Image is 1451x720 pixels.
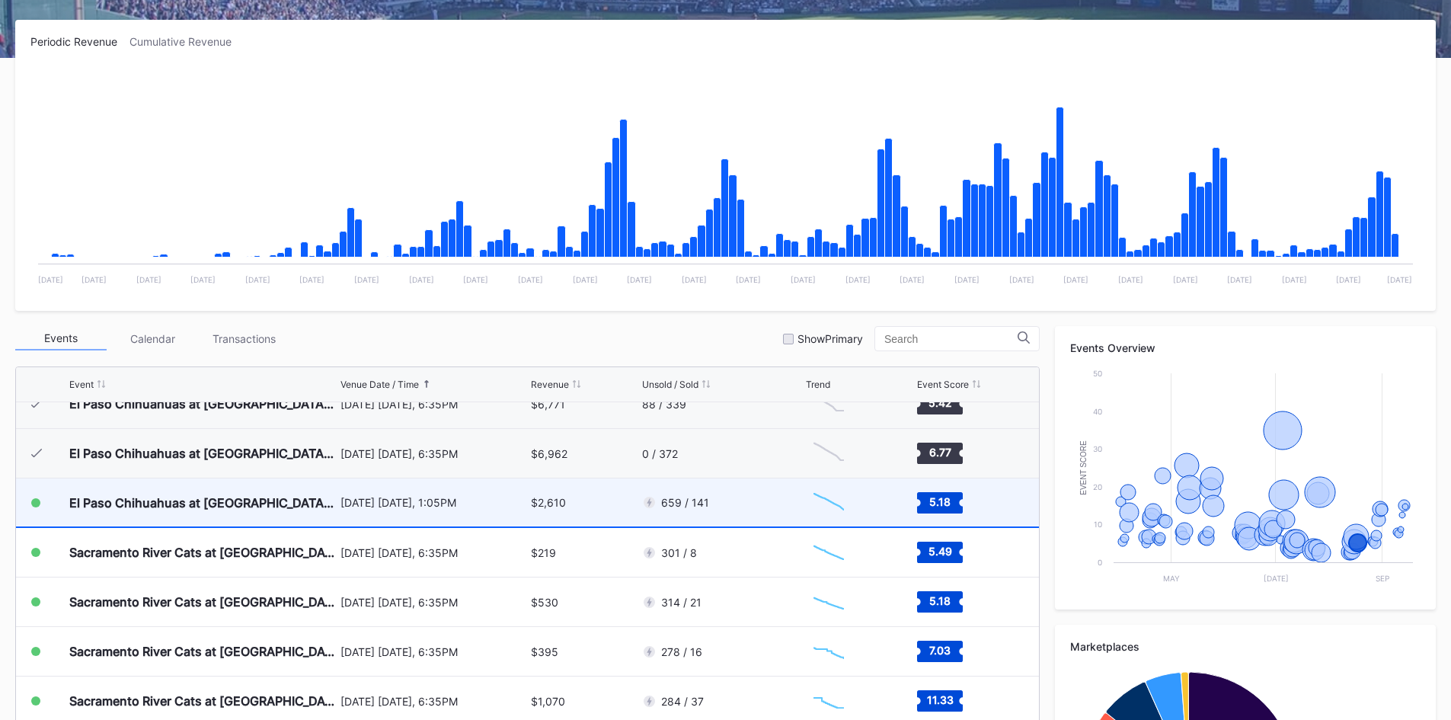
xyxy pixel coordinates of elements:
[531,645,558,658] div: $395
[38,275,63,284] text: [DATE]
[1093,482,1102,491] text: 20
[340,546,528,559] div: [DATE] [DATE], 6:35PM
[1009,275,1034,284] text: [DATE]
[806,379,830,390] div: Trend
[1163,574,1180,583] text: May
[1336,275,1361,284] text: [DATE]
[1282,275,1307,284] text: [DATE]
[928,396,951,409] text: 5.42
[806,385,852,423] svg: Chart title
[1098,558,1102,567] text: 0
[929,494,951,507] text: 5.18
[806,484,852,522] svg: Chart title
[340,596,528,609] div: [DATE] [DATE], 6:35PM
[129,35,244,48] div: Cumulative Revenue
[1093,407,1102,416] text: 40
[518,275,543,284] text: [DATE]
[806,632,852,670] svg: Chart title
[1079,440,1088,495] text: Event Score
[69,379,94,390] div: Event
[900,275,925,284] text: [DATE]
[661,546,697,559] div: 301 / 8
[531,398,565,411] div: $6,771
[1173,275,1198,284] text: [DATE]
[69,594,337,610] div: Sacramento River Cats at [GEOGRAPHIC_DATA] Aces
[69,693,337,709] div: Sacramento River Cats at [GEOGRAPHIC_DATA] Aces
[340,379,419,390] div: Venue Date / Time
[531,596,558,609] div: $530
[884,333,1018,345] input: Search
[845,275,871,284] text: [DATE]
[1093,444,1102,453] text: 30
[1387,275,1412,284] text: [DATE]
[69,396,337,411] div: El Paso Chihuahuas at [GEOGRAPHIC_DATA] Aces
[806,682,852,720] svg: Chart title
[661,596,702,609] div: 314 / 21
[791,275,816,284] text: [DATE]
[340,496,528,509] div: [DATE] [DATE], 1:05PM
[1070,341,1421,354] div: Events Overview
[463,275,488,284] text: [DATE]
[929,594,951,607] text: 5.18
[531,447,567,460] div: $6,962
[531,695,565,708] div: $1,070
[190,275,216,284] text: [DATE]
[1264,574,1289,583] text: [DATE]
[136,275,161,284] text: [DATE]
[736,275,761,284] text: [DATE]
[198,327,289,350] div: Transactions
[1376,574,1389,583] text: Sep
[69,545,337,560] div: Sacramento River Cats at [GEOGRAPHIC_DATA] Aces
[806,583,852,621] svg: Chart title
[573,275,598,284] text: [DATE]
[1070,366,1421,594] svg: Chart title
[30,35,129,48] div: Periodic Revenue
[107,327,198,350] div: Calendar
[30,67,1421,296] svg: Chart title
[69,495,337,510] div: El Paso Chihuahuas at [GEOGRAPHIC_DATA] Aces
[806,434,852,472] svg: Chart title
[1118,275,1143,284] text: [DATE]
[1093,369,1102,378] text: 50
[531,379,569,390] div: Revenue
[954,275,980,284] text: [DATE]
[340,398,528,411] div: [DATE] [DATE], 6:35PM
[409,275,434,284] text: [DATE]
[806,533,852,571] svg: Chart title
[531,546,556,559] div: $219
[354,275,379,284] text: [DATE]
[1063,275,1088,284] text: [DATE]
[661,695,704,708] div: 284 / 37
[642,447,678,460] div: 0 / 372
[69,644,337,659] div: Sacramento River Cats at [GEOGRAPHIC_DATA] Aces
[917,379,969,390] div: Event Score
[797,332,863,345] div: Show Primary
[928,545,951,558] text: 5.49
[1227,275,1252,284] text: [DATE]
[15,327,107,350] div: Events
[642,379,698,390] div: Unsold / Sold
[928,446,951,459] text: 6.77
[627,275,652,284] text: [DATE]
[299,275,324,284] text: [DATE]
[682,275,707,284] text: [DATE]
[81,275,107,284] text: [DATE]
[661,496,709,509] div: 659 / 141
[340,695,528,708] div: [DATE] [DATE], 6:35PM
[929,644,951,657] text: 7.03
[340,645,528,658] div: [DATE] [DATE], 6:35PM
[531,496,566,509] div: $2,610
[1070,640,1421,653] div: Marketplaces
[1094,520,1102,529] text: 10
[661,645,702,658] div: 278 / 16
[642,398,686,411] div: 88 / 339
[69,446,337,461] div: El Paso Chihuahuas at [GEOGRAPHIC_DATA] Aces
[245,275,270,284] text: [DATE]
[926,693,953,706] text: 11.33
[340,447,528,460] div: [DATE] [DATE], 6:35PM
